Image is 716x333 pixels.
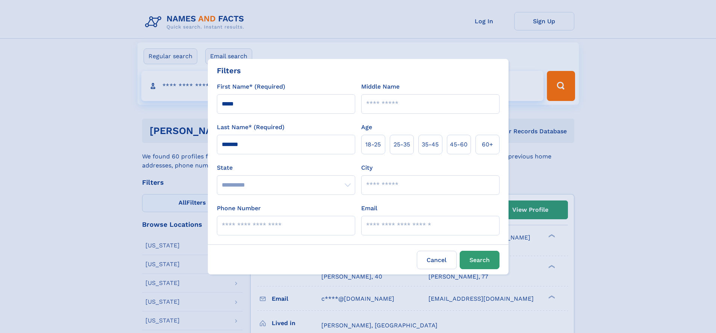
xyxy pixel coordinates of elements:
[361,82,400,91] label: Middle Name
[361,204,377,213] label: Email
[365,140,381,149] span: 18‑25
[482,140,493,149] span: 60+
[450,140,468,149] span: 45‑60
[460,251,500,269] button: Search
[217,204,261,213] label: Phone Number
[217,82,285,91] label: First Name* (Required)
[217,65,241,76] div: Filters
[217,123,285,132] label: Last Name* (Required)
[361,163,372,172] label: City
[422,140,439,149] span: 35‑45
[361,123,372,132] label: Age
[217,163,355,172] label: State
[417,251,457,269] label: Cancel
[394,140,410,149] span: 25‑35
